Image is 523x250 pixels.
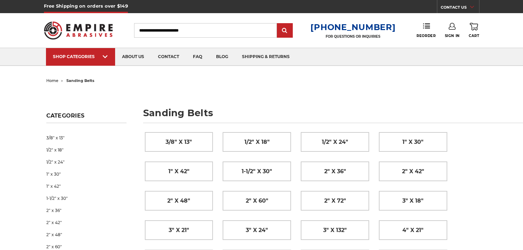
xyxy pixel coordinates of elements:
[46,112,127,123] h5: Categories
[417,23,436,38] a: Reorder
[46,132,127,144] a: 3/8" x 13"
[379,132,447,151] a: 1" x 30"
[223,221,291,240] a: 3" x 24"
[379,162,447,181] a: 2" x 42"
[46,192,127,204] a: 1-1/2" x 30"
[278,24,292,38] input: Submit
[469,34,479,38] span: Cart
[301,191,369,210] a: 2" x 72"
[223,132,291,151] a: 1/2" x 18"
[115,48,151,66] a: about us
[46,180,127,192] a: 1" x 42"
[469,23,479,38] a: Cart
[441,3,479,13] a: CONTACT US
[46,204,127,216] a: 2" x 36"
[145,162,213,181] a: 1" x 42"
[244,136,270,148] span: 1/2" x 18"
[167,195,190,207] span: 2" x 48"
[168,166,189,177] span: 1" x 42"
[53,54,108,59] div: SHOP CATEGORIES
[151,48,186,66] a: contact
[246,195,268,207] span: 2" x 60"
[402,136,423,148] span: 1" x 30"
[169,224,189,236] span: 3" x 21"
[46,156,127,168] a: 1/2" x 24"
[145,132,213,151] a: 3/8" x 13"
[379,191,447,210] a: 3" x 18"
[323,224,347,236] span: 3" x 132"
[402,166,424,177] span: 2" x 42"
[310,34,395,39] p: FOR QUESTIONS OR INQUIRIES
[46,78,58,83] a: home
[44,17,113,44] img: Empire Abrasives
[310,22,395,32] a: [PHONE_NUMBER]
[402,224,423,236] span: 4" x 21"
[145,191,213,210] a: 2" x 48"
[324,195,346,207] span: 2" x 72"
[417,34,436,38] span: Reorder
[166,136,192,148] span: 3/8" x 13"
[66,78,94,83] span: sanding belts
[46,229,127,241] a: 2" x 48"
[301,221,369,240] a: 3" x 132"
[301,162,369,181] a: 2" x 36"
[186,48,209,66] a: faq
[324,166,346,177] span: 2" x 36"
[379,221,447,240] a: 4" x 21"
[46,168,127,180] a: 1" x 30"
[223,162,291,181] a: 1-1/2" x 30"
[301,132,369,151] a: 1/2" x 24"
[322,136,348,148] span: 1/2" x 24"
[145,221,213,240] a: 3" x 21"
[46,216,127,229] a: 2" x 42"
[402,195,423,207] span: 3" x 18"
[235,48,297,66] a: shipping & returns
[46,144,127,156] a: 1/2" x 18"
[223,191,291,210] a: 2" x 60"
[445,34,460,38] span: Sign In
[209,48,235,66] a: blog
[242,166,272,177] span: 1-1/2" x 30"
[246,224,268,236] span: 3" x 24"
